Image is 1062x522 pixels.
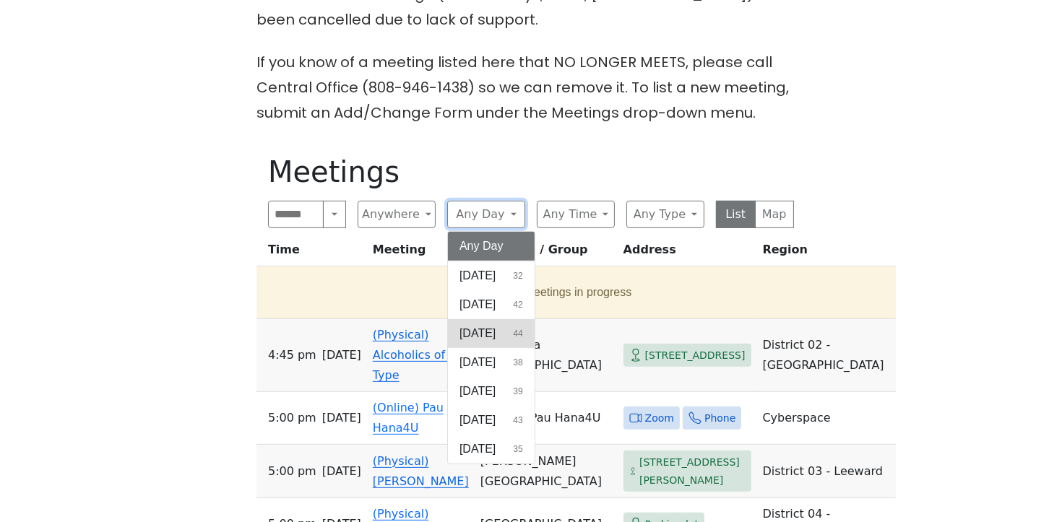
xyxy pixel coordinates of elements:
button: Anywhere [358,201,436,228]
p: If you know of a meeting listed here that NO LONGER MEETS, please call Central Office (808-946-14... [256,50,806,126]
span: Phone [704,409,735,427]
button: [DATE]35 results [448,435,535,464]
th: Location / Group [475,240,618,266]
span: [DATE] [322,461,361,482]
span: 39 results [513,385,522,398]
a: (Physical) [PERSON_NAME] [373,454,469,488]
span: [DATE] [459,325,496,342]
button: 4 meetings in progress [262,272,884,313]
h1: Meetings [268,155,794,189]
button: Search [323,201,346,228]
button: [DATE]43 results [448,406,535,435]
span: 4:45 PM [268,345,316,365]
button: Any Day [447,201,525,228]
button: List [716,201,756,228]
span: [STREET_ADDRESS] [645,347,746,365]
button: Any Day [448,232,535,261]
button: [DATE]42 results [448,290,535,319]
input: Search [268,201,324,228]
button: [DATE]38 results [448,348,535,377]
span: [DATE] [322,345,361,365]
button: Any Time [537,201,615,228]
span: Zoom [645,409,674,427]
button: Any Type [626,201,704,228]
span: 32 results [513,269,522,282]
th: Time [256,240,367,266]
span: [DATE] [322,408,361,428]
th: Meeting [367,240,475,266]
td: District 02 - [GEOGRAPHIC_DATA] [757,319,896,392]
button: [DATE]44 results [448,319,535,348]
div: Any Day [447,231,535,464]
span: 35 results [513,443,522,456]
button: Map [755,201,795,228]
span: 5:00 PM [268,461,316,482]
span: [DATE] [459,383,496,400]
span: 44 results [513,327,522,340]
span: [DATE] [459,440,496,458]
span: [STREET_ADDRESS][PERSON_NAME] [639,453,746,489]
span: 5:00 PM [268,408,316,428]
span: 42 results [513,298,522,311]
th: Address [618,240,757,266]
button: [DATE]39 results [448,377,535,406]
td: Cyberspace [757,392,896,445]
span: [DATE] [459,296,496,313]
span: [DATE] [459,412,496,429]
span: 43 results [513,414,522,427]
td: (Online) Pau Hana4U [475,392,618,445]
td: [PERSON_NAME][GEOGRAPHIC_DATA] [475,445,618,498]
a: (Online) Pau Hana4U [373,401,444,435]
td: Ala Moana [GEOGRAPHIC_DATA] [475,319,618,392]
span: [DATE] [459,267,496,284]
td: District 03 - Leeward [757,445,896,498]
span: 38 results [513,356,522,369]
a: (Physical) Alcoholics of our Type [373,328,468,382]
button: [DATE]32 results [448,261,535,290]
span: [DATE] [459,354,496,371]
th: Region [757,240,896,266]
